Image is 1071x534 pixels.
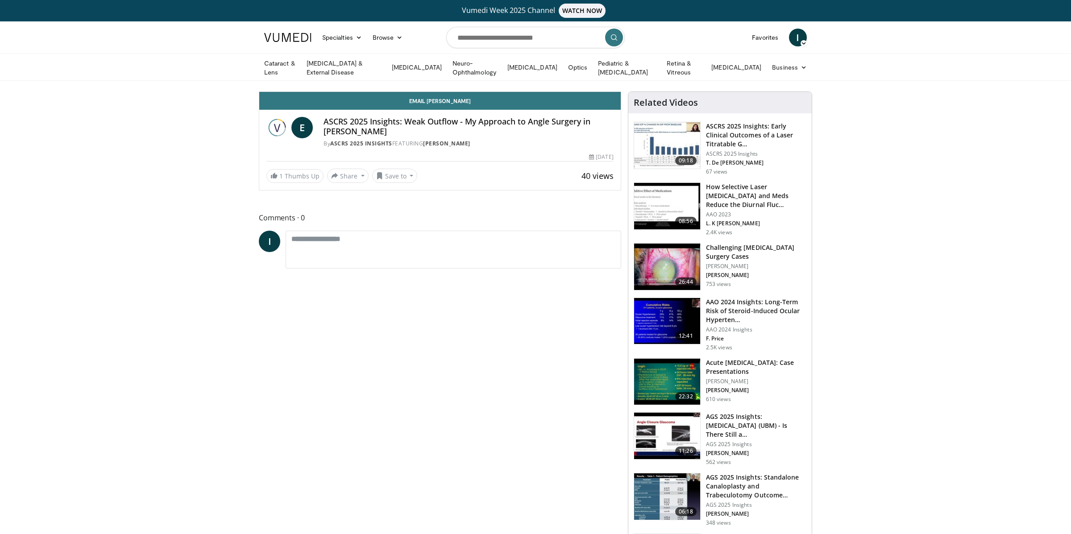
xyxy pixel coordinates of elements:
[706,358,806,376] h3: Acute [MEDICAL_DATA]: Case Presentations
[706,396,731,403] p: 610 views
[675,507,697,516] span: 06:18
[706,220,806,227] p: L. K [PERSON_NAME]
[291,117,313,138] a: E
[675,217,697,226] span: 08:56
[367,29,408,46] a: Browse
[386,58,447,76] a: [MEDICAL_DATA]
[264,33,311,42] img: VuMedi Logo
[706,326,806,333] p: AAO 2024 Insights
[706,281,731,288] p: 753 views
[634,412,806,466] a: 11:26 AGS 2025 Insights: [MEDICAL_DATA] (UBM) - Is There Still a… AGS 2025 Insights [PERSON_NAME]...
[706,211,806,218] p: AAO 2023
[259,212,621,224] span: Comments 0
[706,229,732,236] p: 2.4K views
[706,159,806,166] p: T. De [PERSON_NAME]
[747,29,784,46] a: Favorites
[634,473,806,526] a: 06:18 AGS 2025 Insights: Standalone Canaloplasty and Trabeculotomy Outcome… AGS 2025 Insights [PE...
[317,29,367,46] a: Specialties
[706,387,806,394] p: [PERSON_NAME]
[279,172,283,180] span: 1
[661,59,706,77] a: Retina & Vitreous
[675,277,697,286] span: 26:44
[259,231,280,252] a: I
[266,169,324,183] a: 1 Thumbs Up
[324,117,614,136] h4: ASCRS 2025 Insights: Weak Outflow - My Approach to Angle Surgery in [PERSON_NAME]
[675,392,697,401] span: 22:32
[706,263,806,270] p: [PERSON_NAME]
[634,97,698,108] h4: Related Videos
[634,359,700,405] img: 70667664-86a4-45d1-8ebc-87674d5d23cb.150x105_q85_crop-smart_upscale.jpg
[634,183,700,229] img: 420b1191-3861-4d27-8af4-0e92e58098e4.150x105_q85_crop-smart_upscale.jpg
[589,153,613,161] div: [DATE]
[706,450,806,457] p: [PERSON_NAME]
[706,243,806,261] h3: Challenging [MEDICAL_DATA] Surgery Cases
[706,501,806,509] p: AGS 2025 Insights
[259,92,621,110] a: Email [PERSON_NAME]
[706,441,806,448] p: AGS 2025 Insights
[706,519,731,526] p: 348 views
[706,459,731,466] p: 562 views
[706,510,806,517] p: [PERSON_NAME]
[706,150,806,157] p: ASCRS 2025 Insights
[675,447,697,455] span: 11:26
[706,473,806,500] h3: AGS 2025 Insights: Standalone Canaloplasty and Trabeculotomy Outcome…
[502,58,563,76] a: [MEDICAL_DATA]
[634,243,806,290] a: 26:44 Challenging [MEDICAL_DATA] Surgery Cases [PERSON_NAME] [PERSON_NAME] 753 views
[634,122,806,175] a: 09:18 ASCRS 2025 Insights: Early Clinical Outcomes of a Laser Titratable G… ASCRS 2025 Insights T...
[706,298,806,324] h3: AAO 2024 Insights: Long-Term Risk of Steroid-Induced Ocular Hyperten…
[634,122,700,169] img: b8bf30ca-3013-450f-92b0-de11c61660f8.150x105_q85_crop-smart_upscale.jpg
[706,344,732,351] p: 2.5K views
[266,117,288,138] img: ASCRS 2025 Insights
[706,58,767,76] a: [MEDICAL_DATA]
[706,412,806,439] h3: AGS 2025 Insights: [MEDICAL_DATA] (UBM) - Is There Still a…
[634,182,806,236] a: 08:56 How Selective Laser [MEDICAL_DATA] and Meds Reduce the Diurnal Fluc… AAO 2023 L. K [PERSON_...
[675,331,697,340] span: 12:41
[706,378,806,385] p: [PERSON_NAME]
[634,244,700,290] img: 05a6f048-9eed-46a7-93e1-844e43fc910c.150x105_q85_crop-smart_upscale.jpg
[634,473,700,520] img: 5706f1aa-143e-4cbb-a566-f7b6e9d80682.150x105_q85_crop-smart_upscale.jpg
[301,59,386,77] a: [MEDICAL_DATA] & External Disease
[593,59,661,77] a: Pediatric & [MEDICAL_DATA]
[447,59,502,77] a: Neuro-Ophthalmology
[767,58,812,76] a: Business
[706,335,806,342] p: F. Price
[706,272,806,279] p: [PERSON_NAME]
[789,29,807,46] a: I
[446,27,625,48] input: Search topics, interventions
[634,358,806,406] a: 22:32 Acute [MEDICAL_DATA]: Case Presentations [PERSON_NAME] [PERSON_NAME] 610 views
[259,59,301,77] a: Cataract & Lens
[675,156,697,165] span: 09:18
[634,413,700,459] img: e89d9ca0-2a00-4e8a-87e7-a62f747f1d8a.150x105_q85_crop-smart_upscale.jpg
[423,140,470,147] a: [PERSON_NAME]
[324,140,614,148] div: By FEATURING
[581,170,614,181] span: 40 views
[330,140,392,147] a: ASCRS 2025 Insights
[706,182,806,209] h3: How Selective Laser [MEDICAL_DATA] and Meds Reduce the Diurnal Fluc…
[559,4,606,18] span: WATCH NOW
[706,168,728,175] p: 67 views
[634,298,700,344] img: d1bebadf-5ef8-4c82-bd02-47cdd9740fa5.150x105_q85_crop-smart_upscale.jpg
[563,58,593,76] a: Optics
[634,298,806,351] a: 12:41 AAO 2024 Insights: Long-Term Risk of Steroid-Induced Ocular Hyperten… AAO 2024 Insights F. ...
[266,4,805,18] a: Vumedi Week 2025 ChannelWATCH NOW
[372,169,418,183] button: Save to
[706,122,806,149] h3: ASCRS 2025 Insights: Early Clinical Outcomes of a Laser Titratable G…
[327,169,369,183] button: Share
